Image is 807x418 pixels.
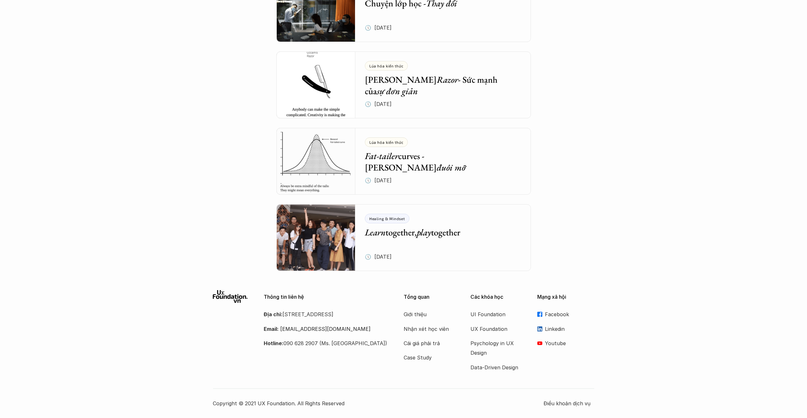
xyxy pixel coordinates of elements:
p: 090 628 2907 (Ms. [GEOGRAPHIC_DATA]) [264,338,388,348]
p: Mạng xã hội [537,294,595,300]
h5: together, together [365,226,512,238]
a: Facebook [537,310,595,319]
a: [EMAIL_ADDRESS][DOMAIN_NAME] [280,326,371,332]
strong: Địa chỉ: [264,311,282,317]
em: Fat-tailer [365,150,398,162]
a: Điều khoản dịch vụ [544,399,595,408]
a: UX Foundation [470,324,521,334]
a: Youtube [537,338,595,348]
p: Linkedin [545,324,595,334]
em: Learn [365,226,386,238]
p: 🕔 [DATE] [365,99,392,109]
a: Case Study [404,353,455,362]
p: Các khóa học [470,294,528,300]
a: Giới thiệu [404,310,455,319]
em: Razor [437,74,458,85]
em: sự đơn giản [377,85,418,97]
a: Cái giá phải trả [404,338,455,348]
a: Lúa hóa kiến thứcFat-tailercurves - [PERSON_NAME]đuôi mỡ🕔 [DATE] [276,128,531,195]
p: 🕔 [DATE] [365,176,392,185]
a: Lúa hóa kiến thức[PERSON_NAME]Razor- Sức mạnh củasự đơn giản🕔 [DATE] [276,52,531,118]
em: đuôi mỡ [437,162,466,173]
em: play [417,226,431,238]
p: [STREET_ADDRESS] [264,310,388,319]
p: Healing & Mindset [369,216,405,221]
p: 🕔 [DATE] [365,23,392,32]
a: Nhận xét học viên [404,324,455,334]
h5: curves - [PERSON_NAME] [365,150,512,173]
p: Lúa hóa kiến thức [369,140,403,144]
p: Copyright © 2021 UX Foundation. All Rights Reserved [213,399,544,408]
a: Psychology in UX Design [470,338,521,358]
a: Healing & MindsetLearntogether,playtogether🕔 [DATE] [276,204,531,271]
p: Youtube [545,338,595,348]
strong: Email: [264,326,279,332]
a: Linkedin [537,324,595,334]
p: Lúa hóa kiến thức [369,64,403,68]
a: UI Foundation [470,310,521,319]
strong: Hotline: [264,340,283,346]
p: 🕔 [DATE] [365,252,392,261]
h5: [PERSON_NAME] - Sức mạnh của [365,74,512,97]
p: Thông tin liên hệ [264,294,388,300]
a: Data-Driven Design [470,363,521,372]
p: Facebook [545,310,595,319]
p: Tổng quan [404,294,461,300]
